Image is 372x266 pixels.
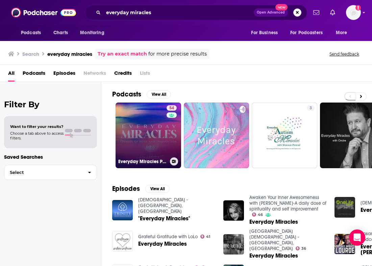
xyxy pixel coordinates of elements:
a: 54 [167,105,177,111]
a: Show notifications dropdown [311,7,322,18]
a: Episodes [53,68,75,82]
img: User Profile [346,5,361,20]
a: Everyday Miracles [138,241,187,247]
a: Trinity Presbyterian Church - Atlanta, GA [138,197,188,214]
h2: Filter By [4,99,97,109]
a: Grateful Gratitude with LoLo [138,234,198,240]
div: Open Intercom Messenger [349,229,365,246]
span: More [336,28,347,38]
a: Charts [49,26,72,39]
span: Choose a tab above to access filters. [10,131,64,140]
button: View All [147,90,171,98]
button: Send feedback [327,51,361,57]
a: "Everyday Miracles" [138,216,190,221]
a: 36 [296,246,306,250]
a: Everyday Miracles [249,219,298,225]
h2: Episodes [112,184,140,193]
svg: Add a profile image [355,5,361,10]
span: 3 [309,105,312,112]
a: All [8,68,15,82]
span: Charts [53,28,68,38]
button: open menu [331,26,356,39]
input: Search podcasts, credits, & more... [103,7,254,18]
span: Open Advanced [257,11,285,14]
a: Elevate Church - Perth, Western Australia [249,228,299,251]
span: Select [4,170,82,175]
span: for more precise results [148,50,207,58]
h3: everyday miracles [47,51,92,57]
img: Everyday Miracles of Lourdes [334,234,355,254]
a: 41 [200,235,210,239]
h3: Everyday Miracles Podcast [118,159,167,164]
a: 54Everyday Miracles Podcast [116,103,181,168]
button: Select [4,165,97,180]
span: Monitoring [80,28,104,38]
img: Everyday Miracles [112,231,133,251]
img: Everyday Miracles [223,234,244,255]
img: Everyday Miracles [334,197,355,218]
span: Podcasts [21,28,41,38]
a: PodcastsView All [112,90,171,98]
span: For Podcasters [290,28,323,38]
button: open menu [286,26,332,39]
img: Everyday Miracles [223,200,244,221]
span: 41 [206,235,210,238]
button: open menu [75,26,113,39]
p: Saved Searches [4,154,97,160]
button: open menu [246,26,286,39]
span: New [275,4,288,10]
a: Awaken Your Inner Awesomeness with Melissa Oatman-A daily dose of spirituality and self improvement [249,195,326,212]
button: Open AdvancedNew [254,8,288,17]
h2: Podcasts [112,90,141,98]
img: Podchaser - Follow, Share and Rate Podcasts [11,6,76,19]
span: 46 [258,213,263,216]
span: For Business [251,28,278,38]
button: View All [145,185,170,193]
button: Show profile menu [346,5,361,20]
h3: Search [22,51,39,57]
a: EpisodesView All [112,184,170,193]
a: Everyday Miracles [249,253,298,259]
div: Search podcasts, credits, & more... [85,5,307,20]
span: Networks [83,68,106,82]
a: 3 [307,105,315,111]
a: Try an exact match [98,50,147,58]
span: Logged in as shcarlos [346,5,361,20]
button: open menu [16,26,50,39]
a: 46 [252,213,263,217]
a: Podcasts [23,68,45,82]
img: "Everyday Miracles" [112,200,133,221]
a: 3 [252,103,317,168]
span: 54 [169,105,174,112]
span: 36 [301,247,306,250]
a: Show notifications dropdown [327,7,338,18]
a: Credits [114,68,132,82]
span: Lists [140,68,150,82]
span: Want to filter your results? [10,124,64,129]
